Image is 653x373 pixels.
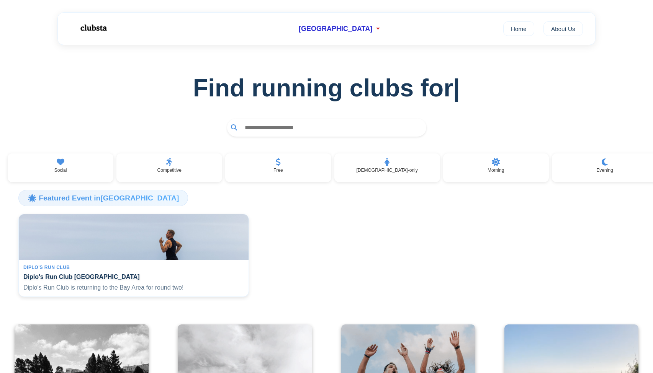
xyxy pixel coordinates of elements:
[453,74,460,102] span: |
[596,168,613,173] p: Evening
[12,74,641,102] h1: Find running clubs for
[18,190,188,206] h3: 🌟 Featured Event in [GEOGRAPHIC_DATA]
[503,21,534,36] a: Home
[157,168,182,173] p: Competitive
[356,168,417,173] p: [DEMOGRAPHIC_DATA]-only
[70,18,116,37] img: Logo
[488,168,504,173] p: Morning
[543,21,583,36] a: About Us
[19,214,249,260] img: Diplo's Run Club San Francisco
[273,168,283,173] p: Free
[23,273,244,280] h4: Diplo's Run Club [GEOGRAPHIC_DATA]
[54,168,67,173] p: Social
[23,283,244,292] p: Diplo's Run Club is returning to the Bay Area for round two!
[23,265,244,270] div: Diplo's Run Club
[299,25,372,33] span: [GEOGRAPHIC_DATA]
